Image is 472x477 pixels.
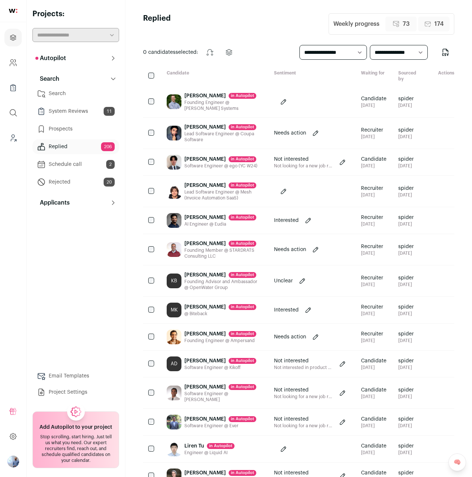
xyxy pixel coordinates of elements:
[398,163,414,169] span: [DATE]
[428,70,454,82] div: Actions
[437,43,454,61] button: Export to CSV
[184,214,256,221] div: [PERSON_NAME]
[398,126,414,134] span: spider
[361,442,386,450] span: Candidate
[333,20,379,28] div: Weekly progress
[184,338,256,344] div: Founding Engineer @ Ampersand
[184,423,256,429] div: Software Engineer @ Ever
[167,330,181,344] img: 0061af17edee1d6ce6fadcf9870a24f3cbe003d6fed94b7b60479ca24f57d667.jpg
[9,9,17,13] img: wellfound-shorthand-0d5821cbd27db2630d0214b213865d53afaa358527fdda9d0ea32b1df1b89c2c.svg
[32,157,119,172] a: Schedule call2
[274,333,306,341] p: Needs action
[398,192,414,198] span: [DATE]
[184,163,257,169] div: Software Engineer @ ego (YC W24)
[32,86,119,101] a: Search
[37,434,114,463] div: Stop scrolling, start hiring. Just tell us what you need. Our expert recruiters find, reach out, ...
[7,456,19,467] button: Open dropdown
[398,442,414,450] span: spider
[434,20,444,28] span: 174
[32,195,119,210] button: Applicants
[398,311,414,317] span: [DATE]
[184,240,262,247] div: [PERSON_NAME]
[32,122,119,136] a: Prospects
[398,338,414,344] span: [DATE]
[361,338,383,344] div: [DATE]
[361,311,383,317] div: [DATE]
[361,163,386,169] div: [DATE]
[35,74,59,83] p: Search
[7,456,19,467] img: 97332-medium_jpg
[398,134,414,140] span: [DATE]
[361,365,386,370] div: [DATE]
[184,271,262,279] div: [PERSON_NAME]
[229,156,256,162] div: in Autopilot
[274,156,333,163] p: Not interested
[274,365,333,370] p: Not interested in product or mission
[167,126,181,140] img: 8ecc5ff17da33ed1f29fd50545db0a07029d43a0ba3d0feab648460c37b147d1
[167,303,181,317] div: MK
[4,79,22,97] a: Company Lists
[4,29,22,46] a: Projects
[274,306,299,314] p: Interested
[167,242,181,257] img: 87b72b10a2f04e8cfc577b961ebc94d6faeb2f72cfa206a5afa182996f3799c4.jpg
[361,102,386,108] div: [DATE]
[229,124,256,130] div: in Autopilot
[184,100,262,111] div: Founding Engineer @ [PERSON_NAME] Systems
[274,163,333,169] p: Not looking for a new job right now
[274,386,333,394] p: Not interested
[39,424,112,431] h2: Add Autopilot to your project
[398,185,414,192] span: spider
[4,54,22,72] a: Company and ATS Settings
[229,470,256,476] div: in Autopilot
[361,126,383,134] span: Recruiter
[143,13,171,35] h1: Replied
[184,365,256,370] div: Software Engineer @ Kikoff
[274,423,333,429] p: Not looking for a new job right now
[361,95,386,102] span: Candidate
[361,282,383,288] div: [DATE]
[398,450,414,456] span: [DATE]
[104,107,115,116] span: 11
[32,51,119,66] button: Autopilot
[398,274,414,282] span: spider
[398,423,414,429] span: [DATE]
[398,386,414,394] span: spider
[361,357,386,365] span: Candidate
[184,357,256,365] div: [PERSON_NAME]
[274,277,293,285] p: Unclear
[184,279,262,290] div: Founding Advisor and Ambassador @ OpenWater Group
[274,415,333,423] p: Not interested
[184,182,262,189] div: [PERSON_NAME]
[398,250,414,256] span: [DATE]
[32,72,119,86] button: Search
[398,243,414,250] span: spider
[184,156,257,163] div: [PERSON_NAME]
[274,469,333,477] p: Not interested
[167,94,181,109] img: eabf298781271cf23a355ac2282a81ae9af6d68082638395ff470cee406d41fb
[32,139,119,154] a: Replied206
[229,304,256,310] div: in Autopilot
[184,442,235,450] div: Liren Tu
[398,394,414,400] span: [DATE]
[361,303,383,311] span: Recruiter
[184,383,262,391] div: [PERSON_NAME]
[229,215,256,220] div: in Autopilot
[167,442,181,456] img: d5e2b60710b0e565357c34d86bf4ce25b4898b2934fb6df90734b1b40f6f37f4
[184,123,262,131] div: [PERSON_NAME]
[274,394,333,400] p: Not looking for a new job right now
[167,386,181,400] img: d422753be3aaaa81693a9781ceda1737d5f1f12823e4ba6fad62f9025d4a85dc.jpg
[229,416,256,422] div: in Autopilot
[167,415,181,429] img: 6ff0db8421234b5564fc14b1ac6b3fbd9d0379c22c99d1ac1714a95097e294c2
[143,50,176,55] span: 0 candidates
[398,357,414,365] span: spider
[184,311,256,317] div: @ Biteback
[167,356,181,371] div: AD
[32,104,119,119] a: System Reviews11
[32,411,119,468] a: Add Autopilot to your project Stop scrolling, start hiring. Just tell us what you need. Our exper...
[229,272,256,278] div: in Autopilot
[361,415,386,423] span: Candidate
[398,221,414,227] span: [DATE]
[35,54,66,63] p: Autopilot
[398,282,414,288] span: [DATE]
[184,469,257,477] div: [PERSON_NAME]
